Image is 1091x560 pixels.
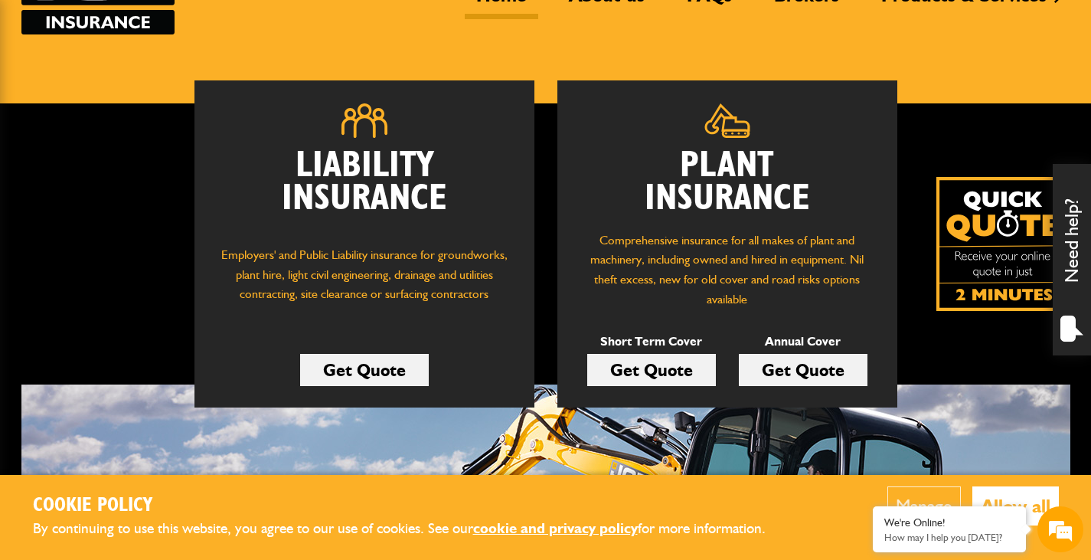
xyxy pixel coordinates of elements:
button: Manage [887,486,961,526]
p: Employers' and Public Liability insurance for groundworks, plant hire, light civil engineering, d... [217,245,511,319]
p: Comprehensive insurance for all makes of plant and machinery, including owned and hired in equipm... [580,231,874,309]
p: By continuing to use this website, you agree to our use of cookies. See our for more information. [33,517,791,541]
h2: Plant Insurance [580,149,874,215]
div: Need help? [1053,164,1091,355]
div: We're Online! [884,516,1014,529]
img: Quick Quote [936,177,1070,311]
a: Get Quote [739,354,867,386]
button: Allow all [972,486,1059,526]
h2: Cookie Policy [33,494,791,518]
p: Annual Cover [739,332,867,352]
h2: Liability Insurance [217,149,511,231]
a: Get your insurance quote isn just 2-minutes [936,177,1070,311]
p: How may I help you today? [884,532,1014,543]
p: Short Term Cover [587,332,716,352]
a: cookie and privacy policy [473,519,638,537]
a: Get Quote [300,354,429,386]
a: Get Quote [587,354,716,386]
